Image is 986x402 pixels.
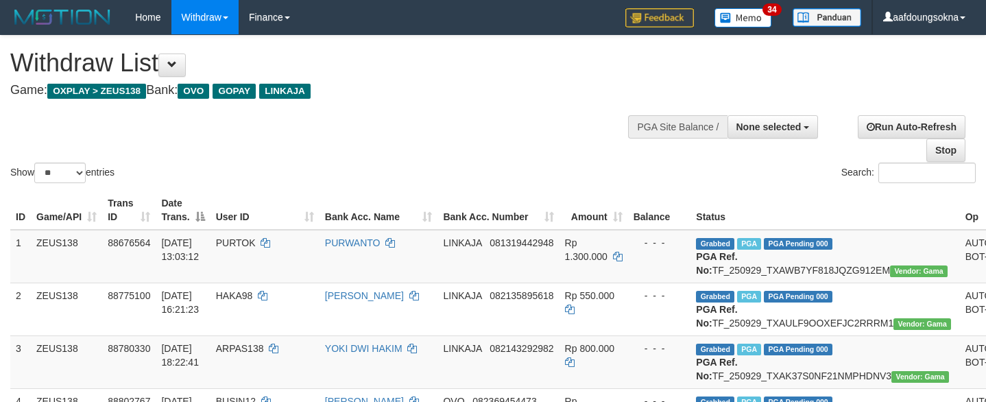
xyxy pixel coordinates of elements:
[696,344,734,355] span: Grabbed
[34,163,86,183] select: Showentries
[737,238,761,250] span: Marked by aafnoeunsreypich
[31,335,102,388] td: ZEUS138
[10,163,115,183] label: Show entries
[10,84,644,97] h4: Game: Bank:
[690,335,959,388] td: TF_250929_TXAK37S0NF21NMPHDNV3
[490,290,553,301] span: Copy 082135895618 to clipboard
[259,84,311,99] span: LINKAJA
[696,304,737,329] b: PGA Ref. No:
[161,290,199,315] span: [DATE] 16:21:23
[156,191,210,230] th: Date Trans.: activate to sort column descending
[10,191,31,230] th: ID
[560,191,628,230] th: Amount: activate to sort column ascending
[890,265,948,277] span: Vendor URL: https://trx31.1velocity.biz
[628,115,727,139] div: PGA Site Balance /
[320,191,438,230] th: Bank Acc. Name: activate to sort column ascending
[211,191,320,230] th: User ID: activate to sort column ascending
[325,290,404,301] a: [PERSON_NAME]
[764,291,832,303] span: PGA Pending
[893,318,951,330] span: Vendor URL: https://trx31.1velocity.biz
[634,342,686,355] div: - - -
[31,230,102,283] td: ZEUS138
[31,283,102,335] td: ZEUS138
[102,191,156,230] th: Trans ID: activate to sort column ascending
[490,343,553,354] span: Copy 082143292982 to clipboard
[443,343,481,354] span: LINKAJA
[443,237,481,248] span: LINKAJA
[216,237,256,248] span: PURTOK
[565,343,614,354] span: Rp 800.000
[47,84,146,99] span: OXPLAY > ZEUS138
[625,8,694,27] img: Feedback.jpg
[31,191,102,230] th: Game/API: activate to sort column ascending
[728,115,819,139] button: None selected
[443,290,481,301] span: LINKAJA
[891,371,949,383] span: Vendor URL: https://trx31.1velocity.biz
[634,236,686,250] div: - - -
[213,84,256,99] span: GOPAY
[690,191,959,230] th: Status
[696,291,734,303] span: Grabbed
[161,343,199,368] span: [DATE] 18:22:41
[565,237,608,262] span: Rp 1.300.000
[841,163,976,183] label: Search:
[10,283,31,335] td: 2
[764,238,832,250] span: PGA Pending
[490,237,553,248] span: Copy 081319442948 to clipboard
[696,357,737,381] b: PGA Ref. No:
[762,3,781,16] span: 34
[737,291,761,303] span: Marked by aafnoeunsreypich
[737,344,761,355] span: Marked by aafnoeunsreypich
[108,343,150,354] span: 88780330
[690,230,959,283] td: TF_250929_TXAWB7YF818JQZG912EM
[690,283,959,335] td: TF_250929_TXAULF9OOXEFJC2RRRM1
[10,7,115,27] img: MOTION_logo.png
[714,8,772,27] img: Button%20Memo.svg
[216,290,253,301] span: HAKA98
[10,230,31,283] td: 1
[565,290,614,301] span: Rp 550.000
[437,191,559,230] th: Bank Acc. Number: activate to sort column ascending
[161,237,199,262] span: [DATE] 13:03:12
[628,191,691,230] th: Balance
[696,251,737,276] b: PGA Ref. No:
[10,49,644,77] h1: Withdraw List
[178,84,209,99] span: OVO
[108,290,150,301] span: 88775100
[858,115,965,139] a: Run Auto-Refresh
[793,8,861,27] img: panduan.png
[634,289,686,303] div: - - -
[325,343,402,354] a: YOKI DWI HAKIM
[736,121,802,132] span: None selected
[878,163,976,183] input: Search:
[10,335,31,388] td: 3
[325,237,381,248] a: PURWANTO
[764,344,832,355] span: PGA Pending
[926,139,965,162] a: Stop
[108,237,150,248] span: 88676564
[216,343,264,354] span: ARPAS138
[696,238,734,250] span: Grabbed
